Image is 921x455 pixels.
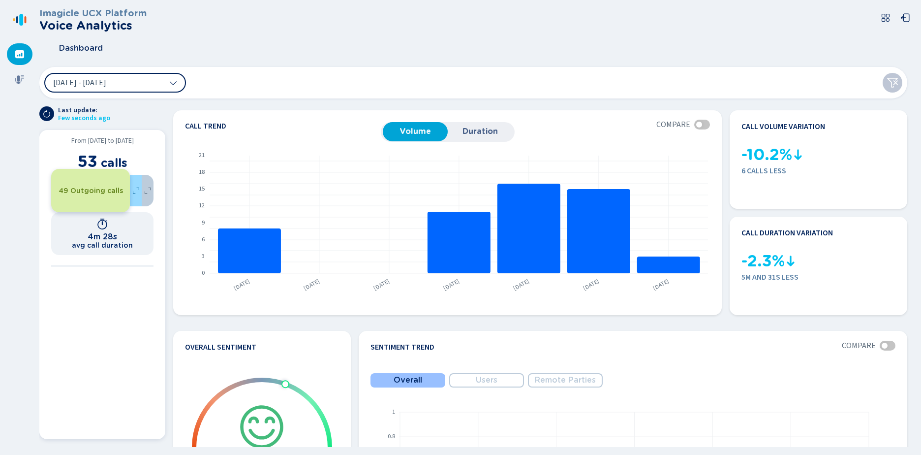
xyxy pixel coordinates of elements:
text: 6 [202,235,205,244]
text: 0 [202,269,205,277]
svg: kpi-down [792,149,804,161]
span: Volume [388,127,443,136]
svg: box-arrow-left [900,13,910,23]
span: Last update: [58,106,110,114]
text: 21 [199,151,205,160]
text: 12 [199,201,205,210]
h1: 4m 28s [88,232,117,241]
span: Dashboard [59,44,103,53]
svg: icon-emoji-smile [238,403,285,451]
h4: Sentiment Trend [370,343,434,352]
text: [DATE] [512,277,531,292]
svg: expand [130,185,142,196]
text: [DATE] [651,277,671,292]
h4: Call trend [185,122,381,130]
div: 92.45% [51,169,130,212]
h4: Overall Sentiment [185,343,256,352]
svg: timer [96,218,108,230]
svg: kpi-down [785,255,797,267]
span: 6 calls less [741,166,895,175]
span: 49 Outgoing calls [59,187,123,195]
span: Duration [453,127,508,136]
span: Compare [656,120,690,129]
svg: expand [142,185,153,196]
text: 9 [202,219,205,227]
svg: mic-fill [15,75,25,85]
span: 53 [78,152,97,171]
div: 0% [142,175,153,206]
text: [DATE] [302,277,321,292]
h4: Call volume variation [741,122,825,131]
button: Volume [383,122,448,141]
h2: avg call duration [72,241,133,249]
button: [DATE] - [DATE] [44,73,186,93]
text: 0.8 [388,432,395,441]
text: 15 [199,185,205,193]
h3: Imagicle UCX Platform [39,8,147,19]
span: Compare [842,341,876,350]
svg: funnel-disabled [887,77,898,89]
h2: Voice Analytics [39,19,147,32]
text: 3 [202,252,205,260]
span: Few seconds ago [58,114,110,122]
text: 18 [199,168,205,176]
text: [DATE] [582,277,601,292]
span: From [DATE] to [DATE] [71,137,134,149]
span: Overall [394,376,422,385]
button: Overall [370,373,445,388]
div: Recordings [7,69,32,91]
svg: dashboard-filled [15,49,25,59]
span: -10.2% [741,146,792,164]
div: 7.55% [130,175,142,206]
span: calls [101,156,127,170]
text: [DATE] [442,277,461,292]
button: Remote Parties [528,373,603,388]
button: Duration [448,122,513,141]
button: Clear filters [883,73,902,93]
h4: Call duration variation [741,228,833,237]
span: 5m and 31s less [741,273,895,282]
text: [DATE] [372,277,391,292]
div: Dashboard [7,43,32,65]
svg: arrow-clockwise [43,110,51,118]
span: Remote Parties [535,376,596,385]
span: -2.3% [741,252,785,270]
svg: chevron-down [169,79,177,87]
text: [DATE] [232,277,251,292]
button: Users [449,373,524,388]
span: Users [476,376,497,385]
span: [DATE] - [DATE] [53,79,106,87]
text: 1 [392,408,395,416]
